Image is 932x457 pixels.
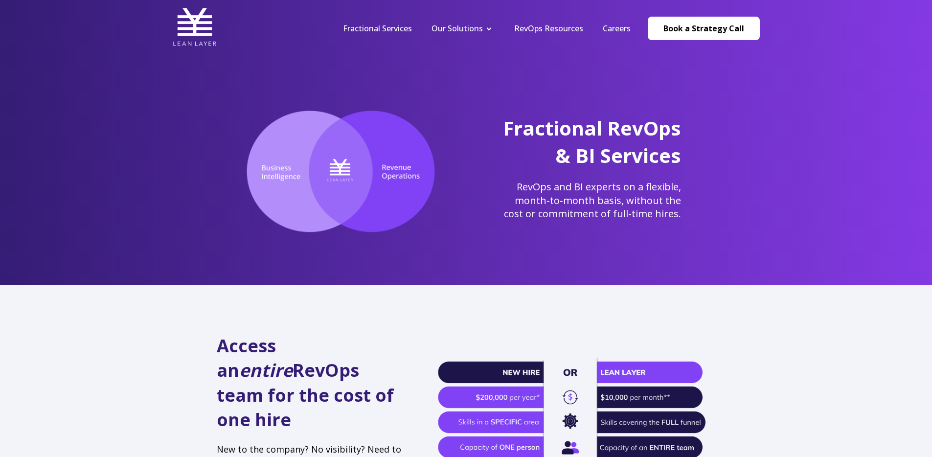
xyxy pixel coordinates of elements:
[648,17,760,40] a: Book a Strategy Call
[432,23,483,34] a: Our Solutions
[343,23,412,34] a: Fractional Services
[503,114,681,169] span: Fractional RevOps & BI Services
[231,110,450,233] img: Lean Layer, the intersection of RevOps and Business Intelligence
[173,5,217,49] img: Lean Layer Logo
[603,23,631,34] a: Careers
[239,358,293,382] em: entire
[333,23,640,34] div: Navigation Menu
[217,334,394,432] span: Access an RevOps team for the cost of one hire
[504,180,681,220] span: RevOps and BI experts on a flexible, month-to-month basis, without the cost or commitment of full...
[514,23,583,34] a: RevOps Resources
